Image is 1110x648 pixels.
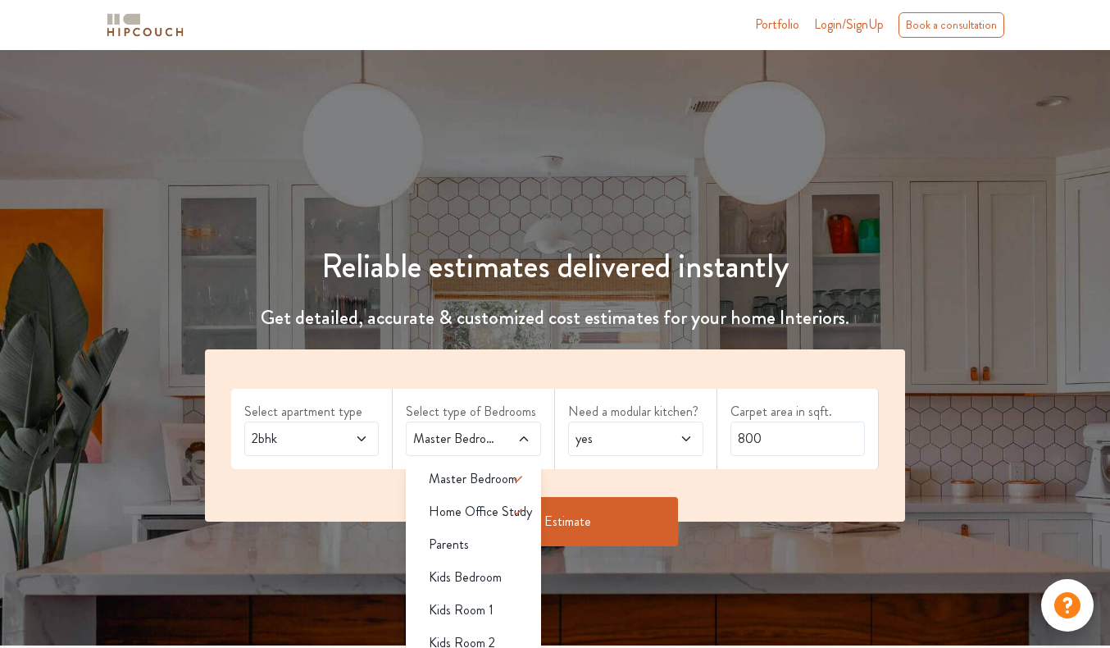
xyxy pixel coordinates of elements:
[730,422,866,456] input: Enter area sqft
[195,247,916,286] h1: Reliable estimates delivered instantly
[104,11,186,39] img: logo-horizontal.svg
[104,7,186,43] span: logo-horizontal.svg
[814,15,884,34] span: Login/SignUp
[410,429,500,449] span: Master Bedroom,Home Office Study
[429,502,532,522] span: Home Office Study
[429,469,517,489] span: Master Bedroom
[568,402,703,422] label: Need a modular kitchen?
[572,429,662,449] span: yes
[429,568,502,587] span: Kids Bedroom
[429,535,469,554] span: Parents
[755,15,799,34] a: Portfolio
[248,429,339,449] span: 2bhk
[244,402,380,422] label: Select apartment type
[432,497,678,546] button: Get Estimate
[898,12,1004,38] div: Book a consultation
[195,306,916,330] h4: Get detailed, accurate & customized cost estimates for your home Interiors.
[730,402,866,422] label: Carpet area in sqft.
[406,402,541,422] label: Select type of Bedrooms
[429,600,494,620] span: Kids Room 1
